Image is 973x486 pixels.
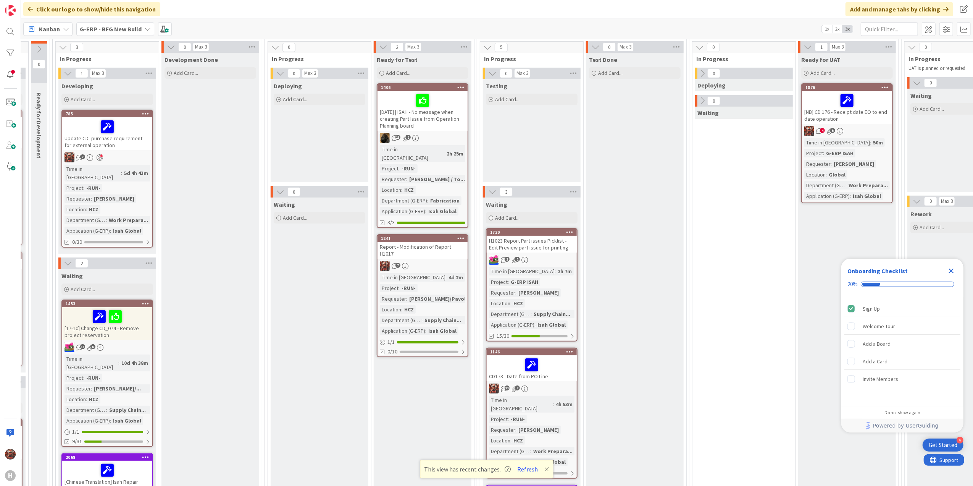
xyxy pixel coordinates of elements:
span: Test Done [589,56,617,63]
span: : [425,327,426,335]
div: G-ERP ISAH [509,278,540,286]
div: Requester [804,160,831,168]
span: 0 [603,42,616,52]
div: Max 3 [195,45,207,49]
span: : [110,416,111,425]
span: 0/10 [387,348,397,356]
div: Sign Up is complete. [844,300,960,317]
div: HCZ [87,205,100,214]
span: 2 [390,42,403,52]
span: 0 [32,60,45,69]
div: 1241Report - Modification of Report H1017 [378,235,468,259]
span: Add Card... [174,70,198,76]
div: [PERSON_NAME]/Pavol... [407,295,472,303]
div: 1406 [378,84,468,91]
span: 2 [515,257,520,262]
span: : [121,169,122,177]
div: Project [804,149,823,157]
div: 1730H1023 Report Part issues Picklist - Edit Preview part issue for printing [487,229,577,253]
div: 1241 [381,236,468,241]
button: Refresh [515,464,541,474]
span: Waiting [486,201,507,208]
span: : [534,458,536,466]
div: Checklist items [841,297,963,405]
img: JK [804,126,814,136]
span: : [106,406,107,414]
div: Project [65,184,83,192]
div: Requester [380,175,406,183]
span: : [110,227,111,235]
div: Application (G-ERP) [804,192,850,200]
div: Application (G-ERP) [380,327,425,335]
div: Department (G-ERP) [804,181,846,190]
div: Isah Global [426,327,458,335]
span: Waiting [910,92,932,99]
span: 2 [515,386,520,390]
span: 2 [505,257,510,262]
div: Requester [489,288,515,297]
span: 0 [707,69,720,78]
div: Max 3 [620,45,631,49]
a: Powered by UserGuiding [845,419,960,433]
div: -RUN- [84,374,102,382]
span: Kanban [39,24,60,34]
div: Invite Members is incomplete. [844,371,960,387]
div: -RUN- [400,284,418,292]
span: Add Card... [71,96,95,103]
div: JK [487,255,577,265]
span: : [406,295,407,303]
span: 3 [70,43,83,52]
div: Department (G-ERP) [65,216,106,224]
div: Time in [GEOGRAPHIC_DATA] [380,273,445,282]
div: Do not show again [884,410,920,416]
div: 1453 [66,301,152,306]
span: : [555,267,556,275]
span: 5 [830,128,835,133]
span: Ready for UAT [801,56,841,63]
span: : [531,310,532,318]
div: JK [62,342,152,352]
div: 1453[17-10] Change CD_074 - Remove project reservation [62,300,152,340]
span: 9/31 [72,437,82,446]
div: Project [380,284,399,292]
img: JK [5,449,16,460]
span: : [83,374,84,382]
div: Isah Global [536,458,568,466]
img: JK [65,152,74,162]
span: 7 [395,263,400,268]
div: Sign Up [863,304,880,313]
span: Add Card... [810,70,835,76]
div: 5d 4h 43m [122,169,150,177]
div: Time in [GEOGRAPHIC_DATA] [65,355,118,371]
img: ND [380,133,390,143]
div: Isah Global [111,416,143,425]
span: : [399,164,400,173]
div: Time in [GEOGRAPHIC_DATA] [65,165,121,181]
div: Open Get Started checklist, remaining modules: 4 [923,439,963,452]
span: Development Done [165,56,218,63]
div: Isah Global [426,207,458,215]
span: : [510,299,512,308]
div: Add a Card is incomplete. [844,353,960,370]
span: : [515,288,516,297]
span: : [91,194,92,203]
div: 1876[NB] CD 176 - Receipt date EO to end date operation [802,84,892,124]
div: 2h 7m [556,267,574,275]
div: HCZ [512,299,525,308]
span: 6 [90,344,95,349]
span: 0 [924,78,937,87]
span: Add Card... [920,105,944,112]
div: Footer [841,419,963,433]
input: Quick Filter... [861,22,918,36]
span: 3 [500,187,513,196]
span: Ready for Test [377,56,418,63]
img: JK [380,261,390,271]
div: 2068 [66,455,152,460]
span: : [86,205,87,214]
span: 0 [500,69,513,78]
div: Location [65,395,86,403]
img: JK [65,342,74,352]
div: 4d 2m [447,273,465,282]
span: : [508,278,509,286]
span: Rework [910,210,932,218]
